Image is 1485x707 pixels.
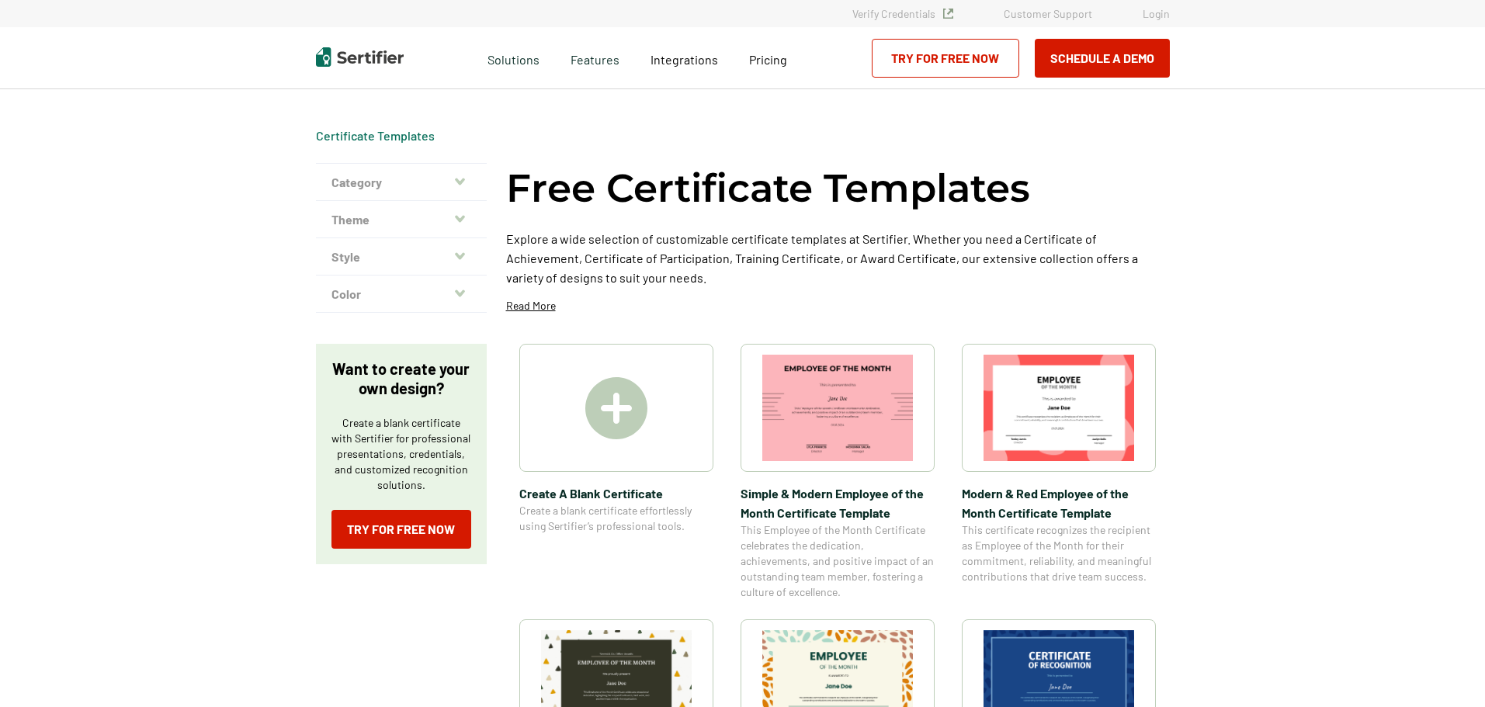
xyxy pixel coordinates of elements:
[749,48,787,68] a: Pricing
[506,298,556,314] p: Read More
[316,128,435,144] span: Certificate Templates
[741,483,935,522] span: Simple & Modern Employee of the Month Certificate Template
[651,52,718,67] span: Integrations
[316,128,435,144] div: Breadcrumb
[1143,7,1170,20] a: Login
[331,359,471,398] p: Want to create your own design?
[331,415,471,493] p: Create a blank certificate with Sertifier for professional presentations, credentials, and custom...
[316,201,487,238] button: Theme
[962,483,1156,522] span: Modern & Red Employee of the Month Certificate Template
[741,344,935,600] a: Simple & Modern Employee of the Month Certificate TemplateSimple & Modern Employee of the Month C...
[872,39,1019,78] a: Try for Free Now
[487,48,540,68] span: Solutions
[852,7,953,20] a: Verify Credentials
[316,128,435,143] a: Certificate Templates
[331,510,471,549] a: Try for Free Now
[316,47,404,67] img: Sertifier | Digital Credentialing Platform
[506,229,1170,287] p: Explore a wide selection of customizable certificate templates at Sertifier. Whether you need a C...
[984,355,1134,461] img: Modern & Red Employee of the Month Certificate Template
[316,238,487,276] button: Style
[749,52,787,67] span: Pricing
[519,503,713,534] span: Create a blank certificate effortlessly using Sertifier’s professional tools.
[741,522,935,600] span: This Employee of the Month Certificate celebrates the dedication, achievements, and positive impa...
[962,344,1156,600] a: Modern & Red Employee of the Month Certificate TemplateModern & Red Employee of the Month Certifi...
[316,276,487,313] button: Color
[762,355,913,461] img: Simple & Modern Employee of the Month Certificate Template
[1004,7,1092,20] a: Customer Support
[585,377,647,439] img: Create A Blank Certificate
[519,483,713,503] span: Create A Blank Certificate
[506,163,1030,213] h1: Free Certificate Templates
[316,164,487,201] button: Category
[962,522,1156,584] span: This certificate recognizes the recipient as Employee of the Month for their commitment, reliabil...
[571,48,619,68] span: Features
[943,9,953,19] img: Verified
[651,48,718,68] a: Integrations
